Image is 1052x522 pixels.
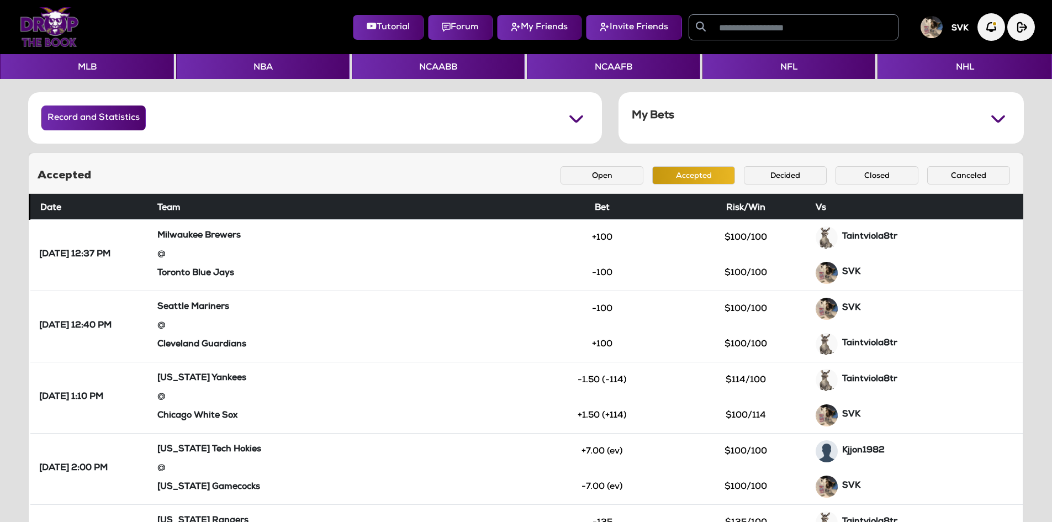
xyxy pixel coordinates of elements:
[561,442,644,461] button: +7.00 (ev)
[816,476,838,498] img: GGTJwxpDP8f4YzxztqnhC4AAAAASUVORK5CYII=
[842,446,885,455] strong: Kjjon1982
[39,320,112,333] strong: [DATE] 12:40 PM
[352,54,525,79] button: NCAABB
[816,298,838,320] img: GGTJwxpDP8f4YzxztqnhC4AAAAASUVORK5CYII=
[157,458,520,479] div: @
[705,442,787,461] button: $100/100
[39,249,110,261] strong: [DATE] 12:37 PM
[705,299,787,318] button: $100/100
[652,166,735,184] button: Accepted
[842,375,897,384] strong: Taintviola8tr
[842,268,860,277] strong: SVK
[353,15,424,40] button: Tutorial
[842,410,860,419] strong: SVK
[428,15,493,40] button: Forum
[157,245,520,266] div: @
[157,303,229,312] strong: Seattle Mariners
[39,463,108,475] strong: [DATE] 2:00 PM
[157,483,260,492] strong: [US_STATE] Gamecocks
[680,194,811,219] th: Risk/Win
[927,166,1010,184] button: Canceled
[842,233,897,241] strong: Taintviola8tr
[39,392,103,404] strong: [DATE] 1:10 PM
[705,406,787,425] button: $100/114
[561,371,644,389] button: -1.50 (-114)
[153,194,524,219] th: Team
[157,231,241,240] strong: Milwaukee Brewers
[157,316,520,337] div: @
[877,54,1051,79] button: NHL
[951,24,969,34] h5: SVK
[842,482,860,491] strong: SVK
[816,369,838,391] img: 9k=
[157,374,246,383] strong: [US_STATE] Yankees
[157,412,237,420] strong: Chicago White Sox
[157,340,246,349] strong: Cleveland Guardians
[20,7,79,47] img: Logo
[816,333,838,355] img: 9k=
[524,194,680,219] th: Bet
[632,109,674,123] h5: My Bets
[705,263,787,282] button: $100/100
[586,15,682,40] button: Invite Friends
[816,404,838,426] img: GGTJwxpDP8f4YzxztqnhC4AAAAASUVORK5CYII=
[811,194,1010,219] th: Vs
[744,166,827,184] button: Decided
[157,387,520,408] div: @
[561,263,644,282] button: -100
[561,166,643,184] button: Open
[977,13,1005,41] img: Notification
[921,16,943,38] img: User
[705,335,787,354] button: $100/100
[527,54,700,79] button: NCAAFB
[497,15,581,40] button: My Friends
[30,194,153,219] th: Date
[842,304,860,313] strong: SVK
[705,228,787,247] button: $100/100
[702,54,875,79] button: NFL
[836,166,918,184] button: Closed
[561,335,644,354] button: +100
[842,339,897,348] strong: Taintviola8tr
[157,445,261,454] strong: [US_STATE] Tech Hokies
[41,106,146,130] button: Record and Statistics
[561,228,644,247] button: +100
[816,440,838,462] img: avatar-default.png
[816,226,838,249] img: 9k=
[176,54,349,79] button: NBA
[816,262,838,284] img: GGTJwxpDP8f4YzxztqnhC4AAAAASUVORK5CYII=
[561,406,644,425] button: +1.50 (+114)
[561,299,644,318] button: -100
[561,477,644,496] button: -7.00 (ev)
[705,477,787,496] button: $100/100
[157,269,234,278] strong: Toronto Blue Jays
[38,169,91,182] h5: Accepted
[705,371,787,389] button: $114/100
